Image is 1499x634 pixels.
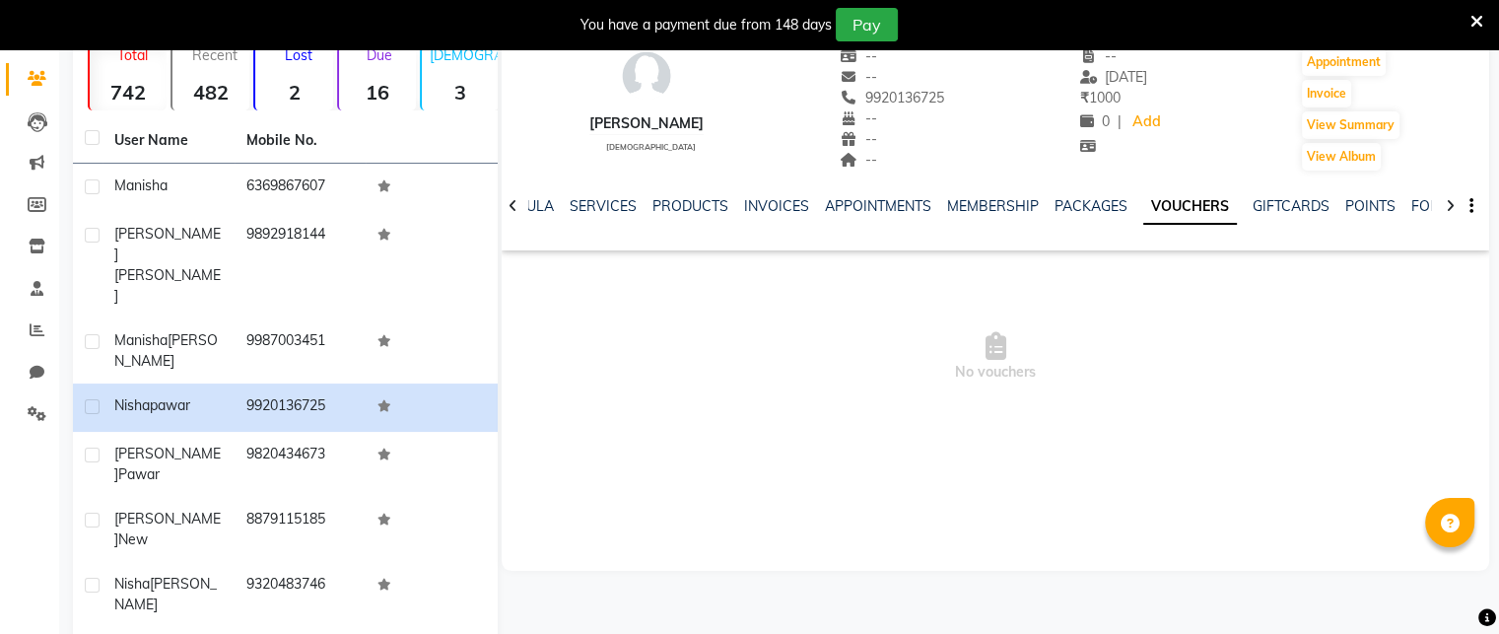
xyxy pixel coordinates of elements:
a: MEMBERSHIP [947,197,1039,215]
td: 6369867607 [235,164,367,212]
span: nisha [114,575,150,593]
strong: 742 [90,80,167,105]
th: Mobile No. [235,118,367,164]
a: Add [1129,108,1164,136]
span: 9920136725 [840,89,944,106]
span: 0 [1080,112,1110,130]
p: Lost [263,46,332,64]
strong: 3 [422,80,499,105]
span: pawar [118,465,160,483]
a: PACKAGES [1055,197,1127,215]
span: [DEMOGRAPHIC_DATA] [606,142,696,152]
span: [PERSON_NAME] [114,266,221,305]
span: | [1118,111,1122,132]
button: View Summary [1302,111,1399,139]
span: No vouchers [502,258,1489,456]
td: 9987003451 [235,318,367,384]
td: 8879115185 [235,497,367,562]
p: Recent [180,46,249,64]
td: 9320483746 [235,562,367,627]
th: User Name [102,118,235,164]
span: Manisha [114,331,168,349]
span: [PERSON_NAME] [114,575,217,613]
button: Pay [836,8,898,41]
span: ₹ [1080,89,1089,106]
img: avatar [617,46,676,106]
span: -- [840,130,877,148]
a: SERVICES [570,197,637,215]
strong: 482 [172,80,249,105]
span: -- [840,68,877,86]
span: -- [840,151,877,169]
p: [DEMOGRAPHIC_DATA] [430,46,499,64]
button: View Album [1302,143,1381,171]
a: GIFTCARDS [1253,197,1329,215]
td: 9892918144 [235,212,367,318]
span: Manisha [114,176,168,194]
a: POINTS [1345,197,1396,215]
p: Due [343,46,416,64]
td: 9920136725 [235,384,367,432]
span: -- [840,47,877,65]
span: new [118,530,148,548]
span: 1000 [1080,89,1121,106]
strong: 2 [255,80,332,105]
span: [DATE] [1080,68,1148,86]
td: 9820434673 [235,432,367,497]
span: [PERSON_NAME] [114,510,221,548]
span: -- [1080,47,1118,65]
div: You have a payment due from 148 days [580,15,832,35]
a: FORMS [1411,197,1461,215]
a: VOUCHERS [1143,189,1237,225]
p: Total [98,46,167,64]
span: pawar [150,396,190,414]
span: nisha [114,396,150,414]
strong: 16 [339,80,416,105]
button: Appointment [1302,48,1386,76]
span: [PERSON_NAME] [114,225,221,263]
button: Invoice [1302,80,1351,107]
a: INVOICES [744,197,809,215]
span: -- [840,109,877,127]
a: PRODUCTS [652,197,728,215]
div: [PERSON_NAME] [589,113,704,134]
span: [PERSON_NAME] [114,445,221,483]
a: APPOINTMENTS [825,197,931,215]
